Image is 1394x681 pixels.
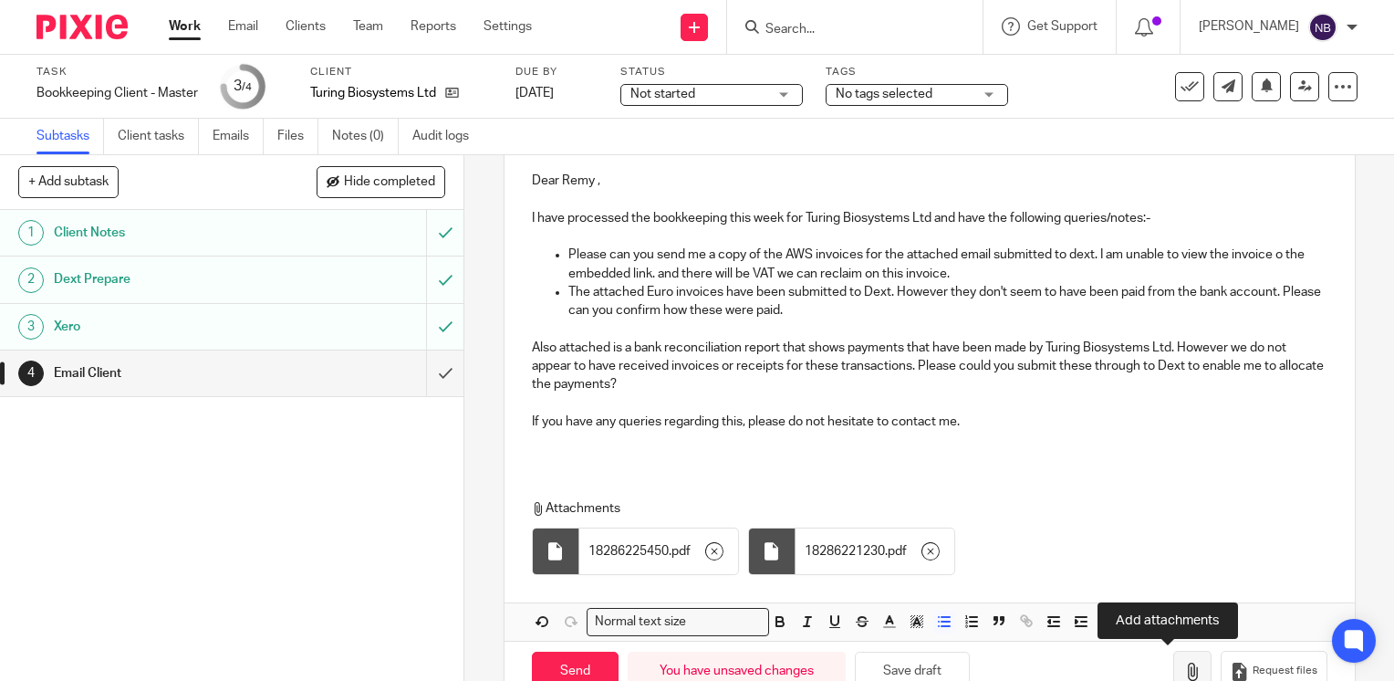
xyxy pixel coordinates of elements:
[484,17,532,36] a: Settings
[532,172,1327,190] p: Dear Remy ,
[213,119,264,154] a: Emails
[344,175,435,190] span: Hide completed
[317,166,445,197] button: Hide completed
[36,84,198,102] div: Bookkeeping Client - Master
[532,499,1311,518] p: Attachments
[18,314,44,340] div: 3
[286,17,326,36] a: Clients
[54,219,290,246] h1: Client Notes
[118,119,199,154] a: Client tasks
[169,17,201,36] a: Work
[36,65,198,79] label: Task
[630,88,695,100] span: Not started
[532,413,1327,431] p: If you have any queries regarding this, please do not hesitate to contact me.
[515,65,598,79] label: Due by
[888,542,907,561] span: pdf
[353,17,383,36] a: Team
[671,542,691,561] span: pdf
[1027,20,1098,33] span: Get Support
[234,76,252,97] div: 3
[412,119,483,154] a: Audit logs
[587,608,769,636] div: Search for option
[568,246,1327,283] p: Please can you send me a copy of the AWS invoices for the attached email submitted to dext. I am ...
[310,84,436,102] p: Turing Biosystems Ltd
[532,339,1327,394] p: Also attached is a bank reconciliation report that shows payments that have been made by Turing B...
[54,360,290,387] h1: Email Client
[411,17,456,36] a: Reports
[579,529,738,574] div: .
[805,542,885,561] span: 18286221230
[1199,17,1299,36] p: [PERSON_NAME]
[1253,664,1317,678] span: Request files
[764,22,928,38] input: Search
[532,209,1327,227] p: I have processed the bookkeeping this week for Turing Biosystems Ltd and have the following queri...
[36,119,104,154] a: Subtasks
[515,87,554,100] span: [DATE]
[18,166,119,197] button: + Add subtask
[18,361,44,386] div: 4
[836,88,932,100] span: No tags selected
[591,613,691,632] span: Normal text size
[332,119,399,154] a: Notes (0)
[277,119,318,154] a: Files
[310,65,493,79] label: Client
[228,17,258,36] a: Email
[18,220,44,246] div: 1
[588,542,669,561] span: 18286225450
[796,529,954,574] div: .
[826,65,1008,79] label: Tags
[620,65,803,79] label: Status
[568,283,1327,320] p: The attached Euro invoices have been submitted to Dext. However they don't seem to have been paid...
[54,266,290,293] h1: Dext Prepare
[692,613,758,632] input: Search for option
[18,267,44,293] div: 2
[242,82,252,92] small: /4
[1308,13,1337,42] img: svg%3E
[36,15,128,39] img: Pixie
[54,313,290,340] h1: Xero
